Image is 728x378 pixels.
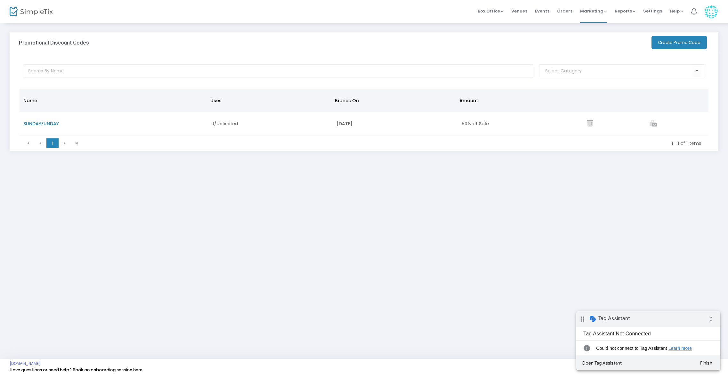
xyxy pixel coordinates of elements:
[462,120,489,127] span: 50% of Sale
[92,35,116,40] a: Learn more
[535,3,549,19] span: Events
[46,138,59,148] span: Page 1
[615,8,635,14] span: Reports
[478,8,504,14] span: Box Office
[20,89,708,136] div: Data table
[10,367,142,373] a: Have questions or need help? Book an onboarding session here
[692,64,701,78] button: Select
[19,39,89,46] h3: Promotional Discount Codes
[650,121,657,127] a: View list of orders which used this promo code.
[459,97,478,104] span: Amount
[335,97,359,104] span: Expires On
[22,4,54,11] span: Tag Assistant
[511,3,527,19] span: Venues
[23,120,59,127] span: SUNDAYFUNDAY
[23,64,533,78] input: Search By Name
[545,68,692,74] input: NO DATA FOUND
[10,361,41,366] a: [DOMAIN_NAME]
[643,3,662,19] span: Settings
[20,34,133,40] span: Could not connect to Tag Assistant
[5,31,16,44] i: error
[670,8,683,14] span: Help
[128,2,141,14] i: Collapse debug badge
[210,97,222,104] span: Uses
[23,97,37,104] span: Name
[118,46,142,58] button: Finish
[211,120,238,127] span: 0/Unlimited
[557,3,572,19] span: Orders
[651,36,707,49] button: Create Promo Code
[87,140,701,146] kendo-pager-info: 1 - 1 of 1 items
[580,8,607,14] span: Marketing
[3,46,49,58] button: Open Tag Assistant
[336,120,454,127] div: [DATE]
